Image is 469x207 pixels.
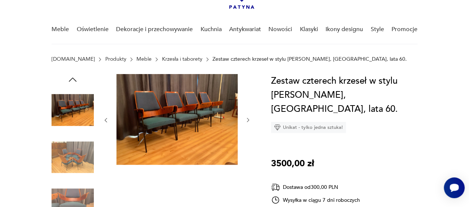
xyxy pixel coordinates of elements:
p: Zestaw czterech krzeseł w stylu [PERSON_NAME], [GEOGRAPHIC_DATA], lata 60. [212,56,407,62]
img: Zdjęcie produktu Zestaw czterech krzeseł w stylu Hanno Von Gustedta, Austria, lata 60. [52,89,94,131]
div: Dostawa od 300,00 PLN [271,183,360,192]
a: Nowości [268,15,292,44]
a: Produkty [105,56,126,62]
a: Style [370,15,384,44]
a: Dekoracje i przechowywanie [116,15,193,44]
a: Meble [52,15,69,44]
img: Ikona dostawy [271,183,280,192]
a: [DOMAIN_NAME] [52,56,95,62]
div: Wysyłka w ciągu 7 dni roboczych [271,196,360,204]
iframe: Smartsupp widget button [444,177,465,198]
img: Zdjęcie produktu Zestaw czterech krzeseł w stylu Hanno Von Gustedta, Austria, lata 60. [52,136,94,178]
div: Unikat - tylko jedna sztuka! [271,122,346,133]
a: Promocje [392,15,417,44]
a: Klasyki [300,15,318,44]
a: Oświetlenie [77,15,109,44]
img: Zdjęcie produktu Zestaw czterech krzeseł w stylu Hanno Von Gustedta, Austria, lata 60. [116,74,238,165]
a: Krzesła i taborety [162,56,202,62]
a: Meble [136,56,152,62]
img: Ikona diamentu [274,124,281,131]
p: 3500,00 zł [271,157,314,171]
a: Antykwariat [229,15,261,44]
a: Ikony designu [326,15,363,44]
h1: Zestaw czterech krzeseł w stylu [PERSON_NAME], [GEOGRAPHIC_DATA], lata 60. [271,74,417,116]
a: Kuchnia [200,15,221,44]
